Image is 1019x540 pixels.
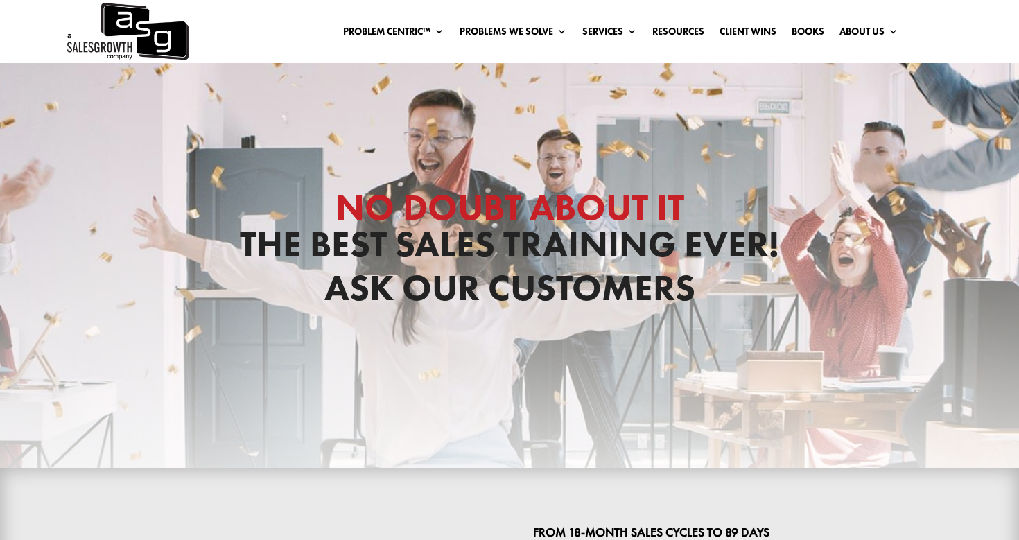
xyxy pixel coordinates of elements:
span: No Doubt About It [336,184,684,231]
a: Services [582,26,637,42]
a: About Us [839,26,898,42]
a: Books [792,26,824,42]
a: Problems We Solve [460,26,567,42]
h1: The Best Sales Training Ever! [101,189,918,270]
a: Problem Centric™ [343,26,444,42]
a: Client Wins [720,26,776,42]
a: Resources [652,26,704,42]
h1: Ask Our Customers [101,270,918,313]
